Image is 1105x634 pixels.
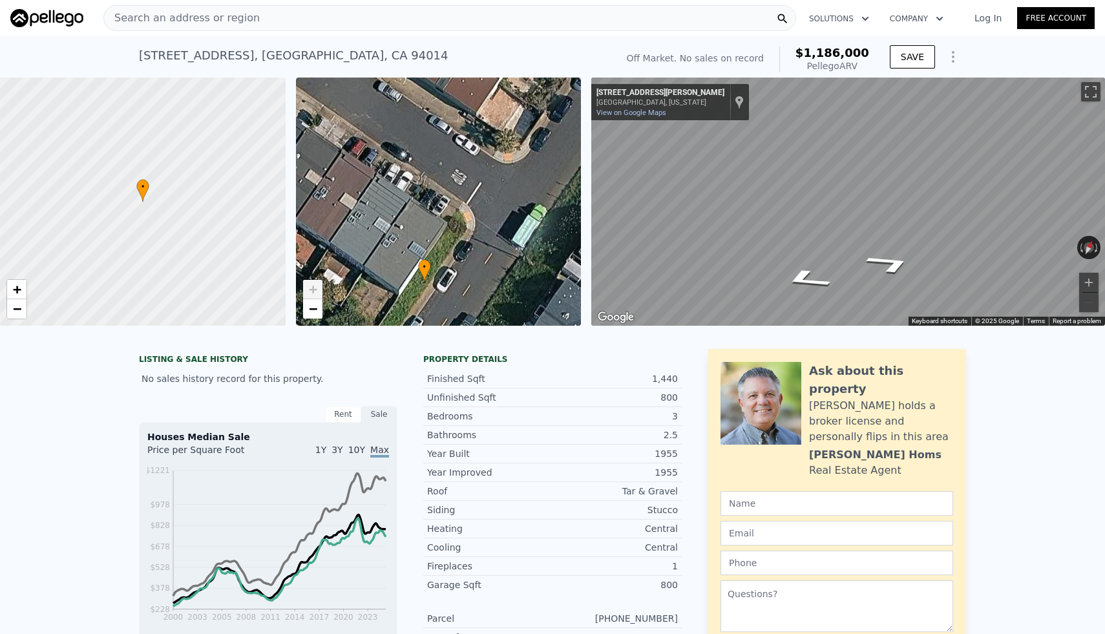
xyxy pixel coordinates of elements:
[552,578,678,591] div: 800
[427,560,552,573] div: Fireplaces
[427,503,552,516] div: Siding
[890,45,935,69] button: SAVE
[333,613,353,622] tspan: 2020
[427,391,552,404] div: Unfinished Sqft
[136,181,149,193] span: •
[150,584,170,593] tspan: $378
[427,466,552,479] div: Year Improved
[1094,236,1101,259] button: Rotate clockwise
[591,78,1105,326] div: Street View
[303,299,322,319] a: Zoom out
[427,428,552,441] div: Bathrooms
[139,367,397,390] div: No sales history record for this property.
[721,551,953,575] input: Phone
[1017,7,1095,29] a: Free Account
[809,362,953,398] div: Ask about this property
[959,12,1017,25] a: Log In
[552,612,678,625] div: [PHONE_NUMBER]
[799,7,879,30] button: Solutions
[13,301,21,317] span: −
[809,398,953,445] div: [PERSON_NAME] holds a broker license and personally flips in this area
[418,259,431,282] div: •
[150,605,170,614] tspan: $228
[7,299,26,319] a: Zoom out
[303,280,322,299] a: Zoom in
[975,317,1019,324] span: © 2025 Google
[735,95,744,109] a: Show location on map
[552,560,678,573] div: 1
[552,541,678,554] div: Central
[427,541,552,554] div: Cooling
[1053,317,1101,324] a: Report a problem
[879,7,954,30] button: Company
[187,613,207,622] tspan: 2003
[285,613,305,622] tspan: 2014
[163,613,184,622] tspan: 2000
[308,301,317,317] span: −
[325,406,361,423] div: Rent
[310,613,330,622] tspan: 2017
[427,372,552,385] div: Finished Sqft
[418,261,431,273] span: •
[596,98,724,107] div: [GEOGRAPHIC_DATA], [US_STATE]
[552,410,678,423] div: 3
[427,612,552,625] div: Parcel
[150,500,170,509] tspan: $978
[1079,273,1099,292] button: Zoom in
[552,391,678,404] div: 800
[627,52,764,65] div: Off Market. No sales on record
[427,410,552,423] div: Bedrooms
[358,613,378,622] tspan: 2023
[596,88,724,98] div: [STREET_ADDRESS][PERSON_NAME]
[150,521,170,530] tspan: $828
[348,445,365,455] span: 10Y
[139,354,397,367] div: LISTING & SALE HISTORY
[1079,235,1098,260] button: Reset the view
[795,59,869,72] div: Pellego ARV
[552,447,678,460] div: 1955
[260,613,280,622] tspan: 2011
[10,9,83,27] img: Pellego
[1077,236,1084,259] button: Rotate counterclockwise
[795,46,869,59] span: $1,186,000
[150,563,170,572] tspan: $528
[139,47,448,65] div: [STREET_ADDRESS] , [GEOGRAPHIC_DATA] , CA 94014
[552,522,678,535] div: Central
[721,521,953,545] input: Email
[13,281,21,297] span: +
[7,280,26,299] a: Zoom in
[237,613,257,622] tspan: 2008
[845,248,934,279] path: Go Northeast, Hoffman St
[721,491,953,516] input: Name
[809,463,901,478] div: Real Estate Agent
[145,466,170,475] tspan: $1221
[104,10,260,26] span: Search an address or region
[150,542,170,551] tspan: $678
[331,445,342,455] span: 3Y
[136,179,149,202] div: •
[552,485,678,498] div: Tar & Gravel
[427,447,552,460] div: Year Built
[361,406,397,423] div: Sale
[315,445,326,455] span: 1Y
[1081,82,1100,101] button: Toggle fullscreen view
[595,309,637,326] a: Open this area in Google Maps (opens a new window)
[308,281,317,297] span: +
[1079,293,1099,312] button: Zoom out
[147,443,268,464] div: Price per Square Foot
[552,466,678,479] div: 1955
[427,485,552,498] div: Roof
[762,264,851,294] path: Go Southwest, Hoffman St
[940,44,966,70] button: Show Options
[596,109,666,117] a: View on Google Maps
[147,430,389,443] div: Houses Median Sale
[591,78,1105,326] div: Map
[809,447,942,463] div: [PERSON_NAME] Homs
[1027,317,1045,324] a: Terms (opens in new tab)
[595,309,637,326] img: Google
[427,578,552,591] div: Garage Sqft
[552,372,678,385] div: 1,440
[552,428,678,441] div: 2.5
[427,522,552,535] div: Heating
[370,445,389,458] span: Max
